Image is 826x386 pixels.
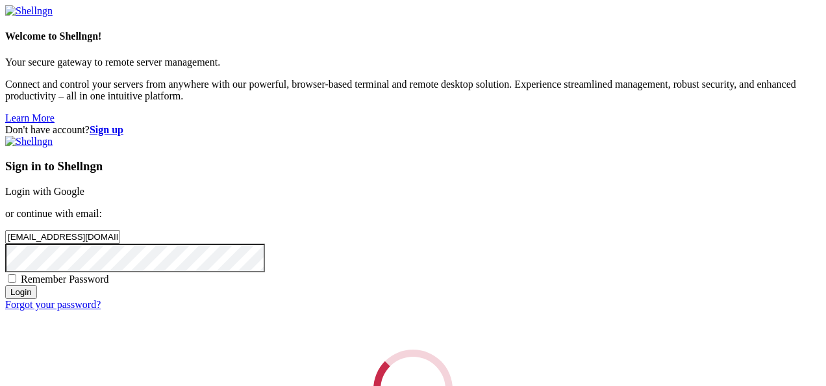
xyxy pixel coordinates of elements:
h3: Sign in to Shellngn [5,159,821,174]
input: Remember Password [8,274,16,283]
p: or continue with email: [5,208,821,220]
img: Shellngn [5,5,53,17]
a: Sign up [90,124,123,135]
p: Your secure gateway to remote server management. [5,57,821,68]
img: Shellngn [5,136,53,148]
span: Remember Password [21,274,109,285]
a: Forgot your password? [5,299,101,310]
a: Login with Google [5,186,84,197]
input: Email address [5,230,120,244]
p: Connect and control your servers from anywhere with our powerful, browser-based terminal and remo... [5,79,821,102]
div: Don't have account? [5,124,821,136]
h4: Welcome to Shellngn! [5,31,821,42]
a: Learn More [5,112,55,123]
input: Login [5,285,37,299]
